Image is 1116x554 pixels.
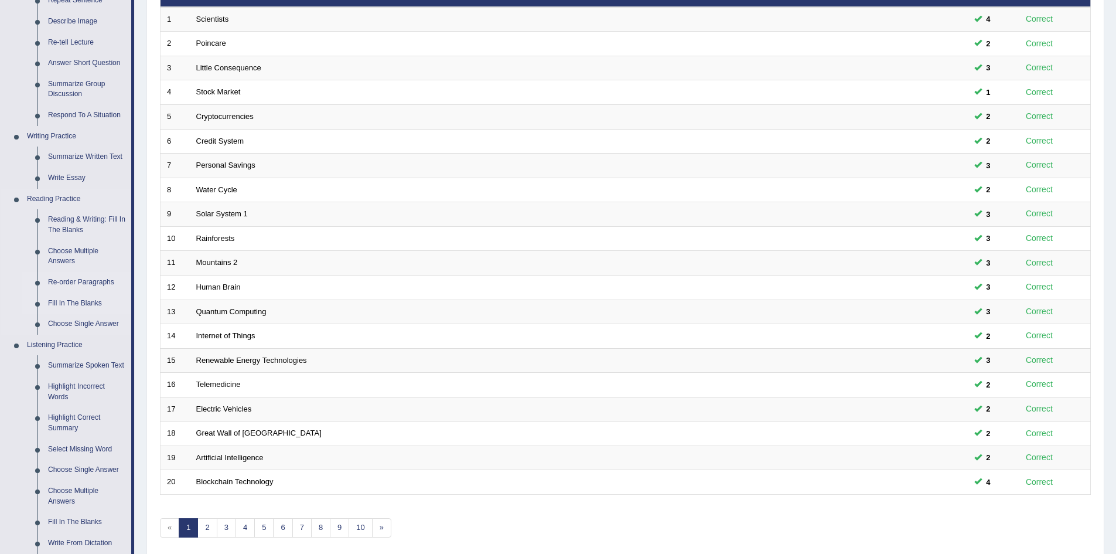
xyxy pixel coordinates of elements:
[1021,158,1058,172] div: Correct
[161,154,190,178] td: 7
[43,512,131,533] a: Fill In The Blanks
[982,379,995,391] span: You can still take this question
[161,397,190,422] td: 17
[161,202,190,227] td: 9
[161,105,190,130] td: 5
[196,477,274,486] a: Blockchain Technology
[1021,37,1058,50] div: Correct
[982,403,995,415] span: You can still take this question
[330,518,349,538] a: 9
[1021,183,1058,196] div: Correct
[161,446,190,470] td: 19
[161,373,190,397] td: 16
[1021,207,1058,220] div: Correct
[982,183,995,196] span: You can still take this question
[196,380,241,389] a: Telemedicine
[22,189,131,210] a: Reading Practice
[179,518,198,538] a: 1
[982,38,995,50] span: You can still take this question
[196,283,241,291] a: Human Brain
[982,330,995,342] span: You can still take this question
[1021,232,1058,245] div: Correct
[1021,354,1058,367] div: Correct
[196,15,229,23] a: Scientists
[982,159,995,172] span: You can still take this question
[982,305,995,318] span: You can still take this question
[1021,475,1058,489] div: Correct
[161,129,190,154] td: 6
[196,356,307,365] a: Renewable Energy Technologies
[217,518,236,538] a: 3
[196,137,244,145] a: Credit System
[161,178,190,202] td: 8
[311,518,330,538] a: 8
[196,39,226,47] a: Poincare
[982,208,995,220] span: You can still take this question
[196,87,241,96] a: Stock Market
[1021,134,1058,148] div: Correct
[43,53,131,74] a: Answer Short Question
[161,422,190,446] td: 18
[196,209,248,218] a: Solar System 1
[43,460,131,481] a: Choose Single Answer
[196,429,322,437] a: Great Wall of [GEOGRAPHIC_DATA]
[22,335,131,356] a: Listening Practice
[196,331,255,340] a: Internet of Things
[1021,378,1058,391] div: Correct
[982,476,995,488] span: You can still take this question
[43,74,131,105] a: Summarize Group Discussion
[43,314,131,335] a: Choose Single Answer
[161,56,190,80] td: 3
[160,518,179,538] span: «
[161,32,190,56] td: 2
[161,7,190,32] td: 1
[161,226,190,251] td: 10
[196,405,252,413] a: Electric Vehicles
[1021,305,1058,318] div: Correct
[292,518,312,538] a: 7
[1021,280,1058,294] div: Correct
[161,324,190,349] td: 14
[349,518,372,538] a: 10
[43,355,131,376] a: Summarize Spoken Text
[982,135,995,147] span: You can still take this question
[43,533,131,554] a: Write From Dictation
[43,168,131,189] a: Write Essay
[982,13,995,25] span: You can still take this question
[236,518,255,538] a: 4
[1021,427,1058,440] div: Correct
[1021,329,1058,342] div: Correct
[982,86,995,98] span: You can still take this question
[161,251,190,276] td: 11
[161,470,190,495] td: 20
[43,11,131,32] a: Describe Image
[982,257,995,269] span: You can still take this question
[1021,12,1058,26] div: Correct
[982,110,995,123] span: You can still take this question
[43,105,131,126] a: Respond To A Situation
[196,161,255,169] a: Personal Savings
[1021,256,1058,270] div: Correct
[1021,451,1058,464] div: Correct
[1021,61,1058,74] div: Correct
[196,185,237,194] a: Water Cycle
[196,234,235,243] a: Rainforests
[43,439,131,460] a: Select Missing Word
[43,407,131,439] a: Highlight Correct Summary
[1021,110,1058,123] div: Correct
[197,518,217,538] a: 2
[196,307,267,316] a: Quantum Computing
[196,112,254,121] a: Cryptocurrencies
[982,427,995,440] span: You can still take this question
[273,518,292,538] a: 6
[43,147,131,168] a: Summarize Written Text
[161,348,190,373] td: 15
[982,354,995,366] span: You can still take this question
[196,258,238,267] a: Mountains 2
[982,281,995,293] span: You can still take this question
[43,272,131,293] a: Re-order Paragraphs
[1021,402,1058,416] div: Correct
[43,209,131,240] a: Reading & Writing: Fill In The Blanks
[43,293,131,314] a: Fill In The Blanks
[196,63,261,72] a: Little Consequence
